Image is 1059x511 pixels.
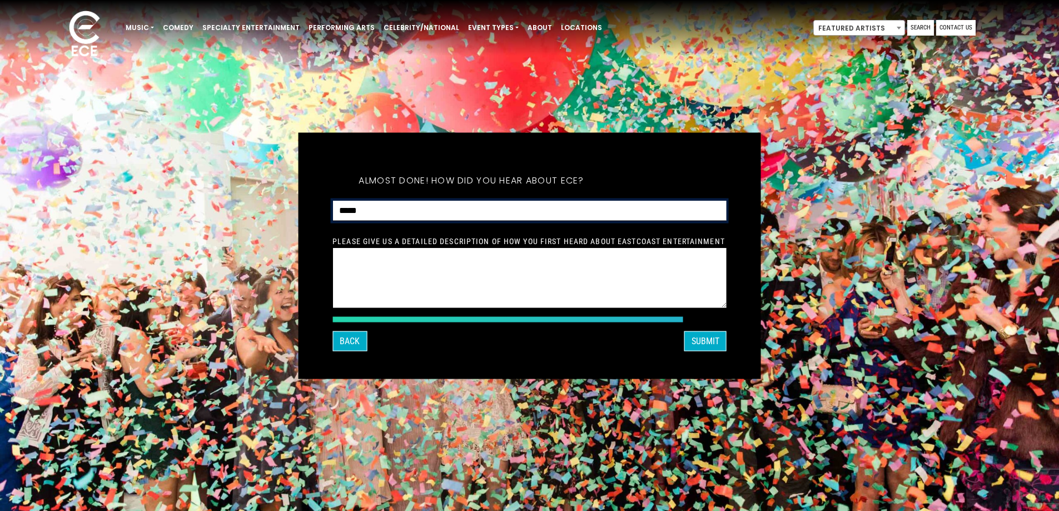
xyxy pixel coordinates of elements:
[556,18,606,37] a: Locations
[464,18,523,37] a: Event Types
[304,18,379,37] a: Performing Arts
[936,20,976,36] a: Contact Us
[121,18,158,37] a: Music
[158,18,198,37] a: Comedy
[813,20,905,36] span: Featured Artists
[332,200,727,221] select: How did you hear about ECE
[57,8,112,62] img: ece_new_logo_whitev2-1.png
[332,160,610,200] h5: Almost done! How did you hear about ECE?
[684,331,727,351] button: SUBMIT
[332,236,725,246] label: Please give us a detailed description of how you first heard about EastCoast Entertainment
[907,20,934,36] a: Search
[332,331,367,351] button: Back
[198,18,304,37] a: Specialty Entertainment
[379,18,464,37] a: Celebrity/National
[523,18,556,37] a: About
[814,21,904,36] span: Featured Artists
